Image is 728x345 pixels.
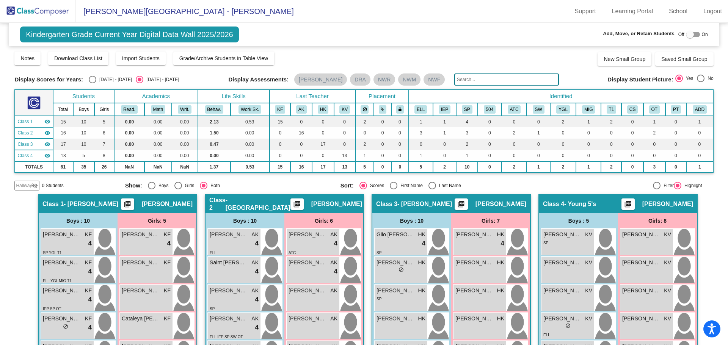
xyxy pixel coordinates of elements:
button: Print Students Details [121,198,134,210]
td: 0 [334,127,356,139]
button: Print Students Details [290,198,304,210]
button: Grade/Archive Students in Table View [173,52,275,65]
th: Katelynn Flanery [270,103,291,116]
td: 2 [356,139,374,150]
mat-icon: picture_as_pdf [123,200,132,211]
span: HK [497,231,504,239]
button: ELL [414,105,427,114]
span: Add, Move, or Retain Students [603,30,675,37]
span: Grade/Archive Students in Table View [179,55,268,61]
td: 1 [433,127,456,139]
span: - Young 5's [564,200,596,208]
td: 0 [601,150,621,161]
td: Kelsey Villanueva - Young 5's [15,150,53,161]
span: Import Students [122,55,160,61]
span: Display Scores for Years: [14,76,83,83]
th: Physical Therapy [665,103,687,116]
div: Boys : 5 [539,213,618,228]
td: 0 [334,116,356,127]
td: 2 [550,161,576,173]
td: 2.13 [198,116,231,127]
div: Girls: 8 [618,213,697,228]
button: MIG [582,105,595,114]
div: Last Name [436,182,461,189]
div: Boys : 10 [206,213,284,228]
td: 0 [576,127,601,139]
td: 0 [391,139,408,150]
td: 0 [550,150,576,161]
div: Boys : 10 [39,213,118,228]
mat-icon: visibility [44,153,50,159]
button: CS [627,105,638,114]
span: Class 1 [17,118,33,125]
td: 1.50 [198,127,231,139]
td: 0 [686,139,713,150]
span: Download Class List [54,55,102,61]
span: Class 3 [17,141,33,148]
th: Occupational Therapy [643,103,665,116]
td: 0.00 [114,116,144,127]
span: New Small Group [604,56,645,62]
span: KV [664,231,671,239]
span: [PERSON_NAME] [642,200,693,208]
td: 13 [334,161,356,173]
td: 2 [601,161,621,173]
td: 16 [290,127,312,139]
span: [PERSON_NAME] [289,231,326,239]
td: 1 [409,116,433,127]
mat-icon: visibility [44,119,50,125]
mat-icon: visibility [44,141,50,147]
div: [DATE] - [DATE] [143,76,179,83]
td: 15 [270,116,291,127]
td: 2 [356,116,374,127]
mat-chip: [PERSON_NAME] [294,73,347,86]
button: Behav. [205,105,223,114]
mat-chip: NWR [373,73,395,86]
span: [PERSON_NAME] [622,231,660,239]
td: 0.00 [172,127,198,139]
td: 3 [456,127,478,139]
td: 2 [550,116,576,127]
td: 0 [356,127,374,139]
td: 10 [73,116,94,127]
th: Total [53,103,74,116]
td: 1 [527,161,550,173]
th: Child Study [621,103,643,116]
td: 0 [270,127,291,139]
div: First Name [397,182,423,189]
mat-icon: picture_as_pdf [623,200,632,211]
th: Social Worker [527,103,550,116]
div: No [704,75,713,82]
td: 1 [576,116,601,127]
button: Import Students [116,52,166,65]
td: 8 [94,150,115,161]
td: 0 [312,116,334,127]
td: Katelynn Flanery - Flanery [15,116,53,127]
td: 2 [456,139,478,150]
span: KF [164,231,171,239]
span: [PERSON_NAME] [142,200,193,208]
button: New Small Group [598,52,651,66]
td: 0 [502,150,527,161]
td: 5 [73,150,94,161]
td: 0.47 [198,139,231,150]
td: NaN [114,161,144,173]
button: KV [339,105,350,114]
th: English Language Learner [409,103,433,116]
span: Class 3 [376,200,397,208]
div: Yes [683,75,693,82]
td: 0 [374,161,392,173]
td: 0.00 [172,139,198,150]
span: [PERSON_NAME] [475,200,526,208]
td: 0 [391,127,408,139]
span: [PERSON_NAME] [210,231,248,239]
td: 0 [374,139,392,150]
td: 0.00 [231,150,270,161]
th: Life Skills [198,90,270,103]
mat-chip: DRA [350,73,370,86]
td: 1 [576,161,601,173]
span: Class 4 [17,152,33,159]
td: 5 [94,116,115,127]
td: 0 [550,127,576,139]
td: 26 [94,161,115,173]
